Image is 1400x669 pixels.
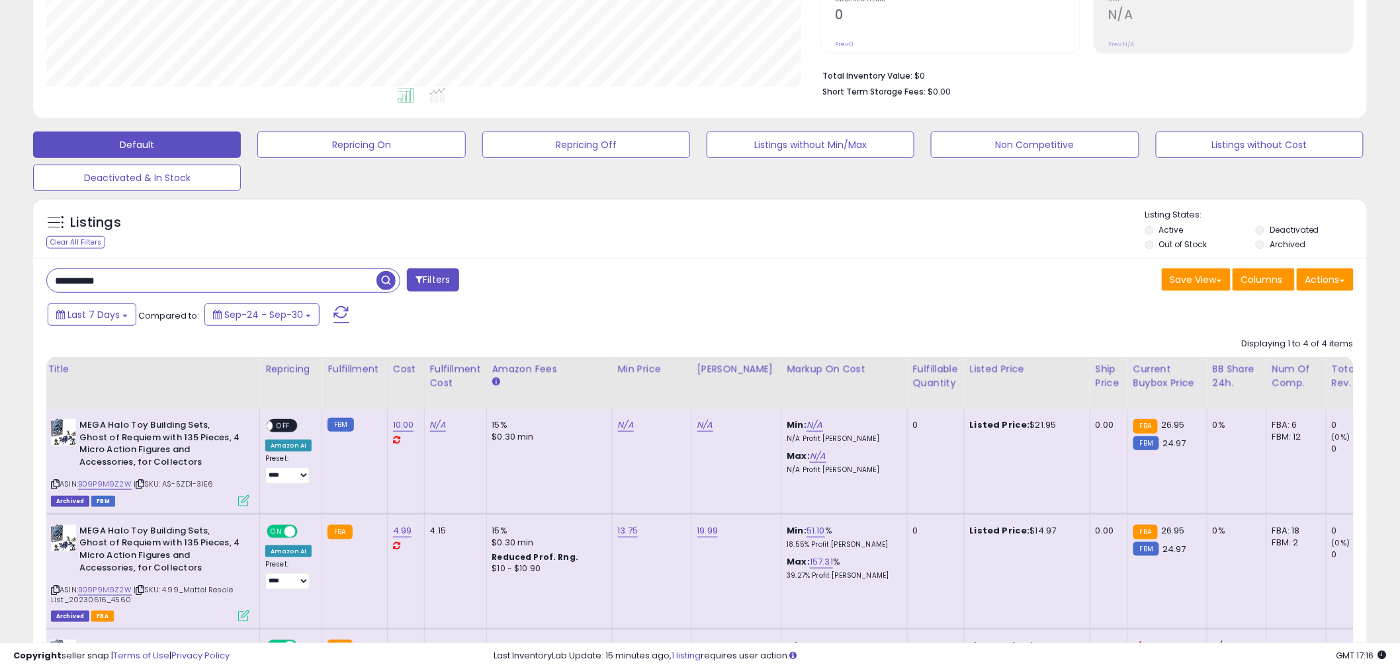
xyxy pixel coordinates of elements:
[1133,525,1158,539] small: FBA
[70,214,121,232] h5: Listings
[822,67,1344,83] li: $0
[113,649,169,662] a: Terms of Use
[618,524,638,537] a: 13.75
[51,419,249,505] div: ASIN:
[33,165,241,191] button: Deactivated & In Stock
[697,362,776,376] div: [PERSON_NAME]
[787,362,902,376] div: Markup on Cost
[1332,537,1350,548] small: (0%)
[268,526,284,537] span: ON
[1332,362,1380,390] div: Total Rev.
[822,86,926,97] b: Short Term Storage Fees:
[672,649,701,662] a: 1 listing
[265,560,312,590] div: Preset:
[67,308,120,321] span: Last 7 Days
[134,479,213,489] span: | SKU: AS-5ZD1-3IE6
[494,650,1387,662] div: Last InventoryLab Update: 15 minutes ago, requires user action.
[787,524,807,537] b: Min:
[1156,132,1364,158] button: Listings without Cost
[79,419,240,471] b: MEGA Halo Toy Building Sets, Ghost of Requiem with 135 Pieces, 4 Micro Action Figures and Accesso...
[810,450,826,463] a: N/A
[1161,418,1185,431] span: 26.95
[1161,524,1185,537] span: 26.95
[1332,549,1385,561] div: 0
[807,418,822,432] a: N/A
[328,418,353,432] small: FBM
[492,537,602,549] div: $0.30 min
[697,524,719,537] a: 19.99
[48,303,136,326] button: Last 7 Days
[787,555,810,568] b: Max:
[393,362,419,376] div: Cost
[273,420,294,432] span: OFF
[810,555,833,569] a: 157.31
[1213,419,1256,431] div: 0%
[13,649,62,662] strong: Copyright
[204,303,320,326] button: Sep-24 - Sep-30
[171,649,230,662] a: Privacy Policy
[51,419,76,446] img: 51eLiSqlaUL._SL40_.jpg
[931,132,1139,158] button: Non Competitive
[33,132,241,158] button: Default
[91,611,114,622] span: FBA
[1332,432,1350,442] small: (0%)
[492,362,607,376] div: Amazon Fees
[492,551,579,563] b: Reduced Prof. Rng.
[265,454,312,484] div: Preset:
[78,479,132,490] a: B09P9M9Z2W
[835,7,1080,25] h2: 0
[1270,224,1319,235] label: Deactivated
[970,525,1080,537] div: $14.97
[51,525,249,620] div: ASIN:
[913,525,954,537] div: 0
[1133,362,1202,390] div: Current Buybox Price
[1242,338,1354,350] div: Displaying 1 to 4 of 4 items
[913,362,959,390] div: Fulfillable Quantity
[1159,224,1184,235] label: Active
[1272,525,1316,537] div: FBA: 18
[1213,362,1261,390] div: BB Share 24h.
[13,650,230,662] div: seller snap | |
[296,526,317,537] span: OFF
[407,268,459,292] button: Filters
[970,524,1030,537] b: Listed Price:
[393,418,414,432] a: 10.00
[51,525,76,551] img: 51eLiSqlaUL._SL40_.jpg
[913,419,954,431] div: 0
[51,611,89,622] span: Listings that have been deleted from Seller Central
[787,540,897,549] p: 18.55% Profit [PERSON_NAME]
[787,434,897,444] p: N/A Profit [PERSON_NAME]
[1096,362,1122,390] div: Ship Price
[1096,419,1117,431] div: 0.00
[1241,273,1283,286] span: Columns
[51,496,89,507] span: Listings that have been deleted from Seller Central
[492,431,602,443] div: $0.30 min
[1297,268,1354,291] button: Actions
[618,418,634,432] a: N/A
[492,525,602,537] div: 15%
[328,525,352,539] small: FBA
[138,309,199,322] span: Compared to:
[1133,542,1159,556] small: FBM
[48,362,254,376] div: Title
[618,362,686,376] div: Min Price
[430,418,446,432] a: N/A
[1270,239,1305,250] label: Archived
[707,132,914,158] button: Listings without Min/Max
[1272,431,1316,443] div: FBM: 12
[970,419,1080,431] div: $21.95
[91,496,115,507] span: FBM
[430,362,481,390] div: Fulfillment Cost
[787,556,897,580] div: %
[1159,239,1207,250] label: Out of Stock
[1108,7,1353,25] h2: N/A
[265,362,316,376] div: Repricing
[492,419,602,431] div: 15%
[1272,362,1321,390] div: Num of Comp.
[787,418,807,431] b: Min:
[79,525,240,577] b: MEGA Halo Toy Building Sets, Ghost of Requiem with 135 Pieces, 4 Micro Action Figures and Accesso...
[328,362,381,376] div: Fulfillment
[787,571,897,580] p: 39.27% Profit [PERSON_NAME]
[1272,537,1316,549] div: FBM: 2
[1213,525,1256,537] div: 0%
